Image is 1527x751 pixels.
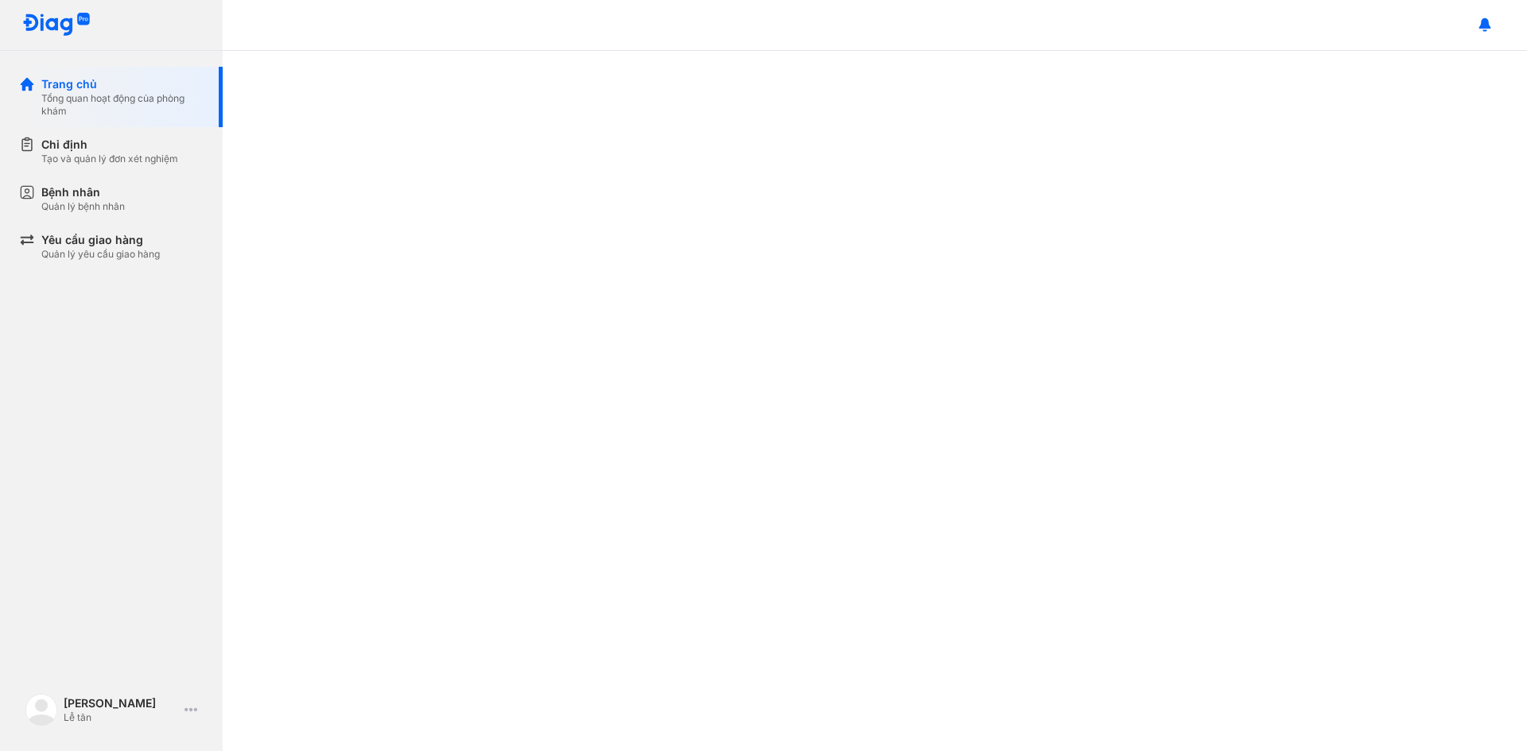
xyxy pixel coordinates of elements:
div: Quản lý yêu cầu giao hàng [41,248,160,261]
div: Bệnh nhân [41,184,125,200]
div: Tổng quan hoạt động của phòng khám [41,92,204,118]
div: [PERSON_NAME] [64,695,178,711]
div: Tạo và quản lý đơn xét nghiệm [41,153,178,165]
img: logo [25,694,57,726]
div: Trang chủ [41,76,204,92]
div: Yêu cầu giao hàng [41,232,160,248]
div: Chỉ định [41,137,178,153]
div: Quản lý bệnh nhân [41,200,125,213]
img: logo [22,13,91,37]
div: Lễ tân [64,711,178,724]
